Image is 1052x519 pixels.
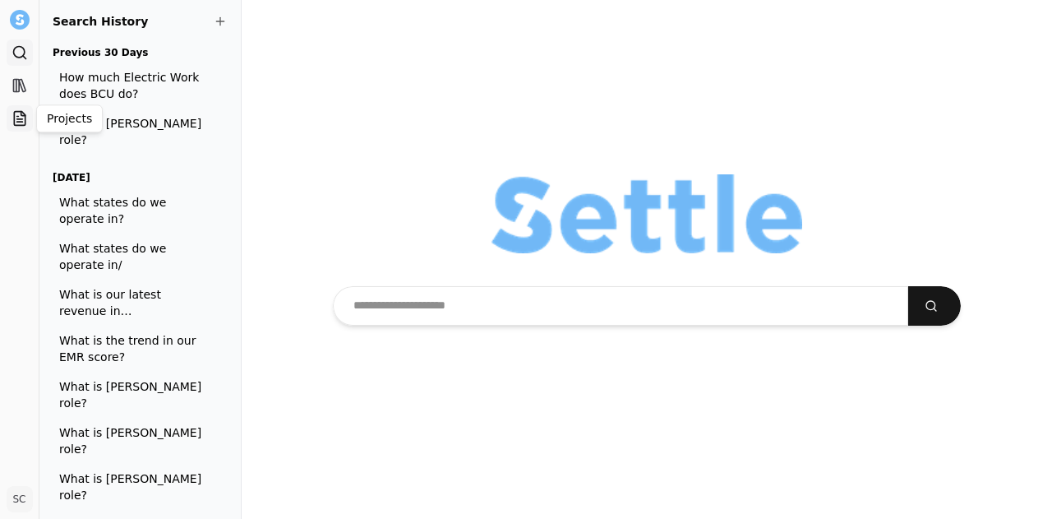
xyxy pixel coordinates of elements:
div: Projects [36,104,103,132]
span: What is [PERSON_NAME] role? [59,378,208,411]
a: Projects [7,105,33,132]
span: What states do we operate in/ [59,240,208,273]
a: Search [7,39,33,66]
h3: Previous 30 Days [53,43,215,63]
button: Settle [7,7,33,33]
span: What is our latest revenue in [GEOGRAPHIC_DATA]? [59,286,208,319]
a: Library [7,72,33,99]
span: What is the trend in our EMR score? [59,332,208,365]
h2: Search History [53,13,228,30]
span: What states do we operate in? [59,194,208,227]
span: What is [PERSON_NAME] role? [59,470,208,503]
img: Settle [10,10,30,30]
span: What is [PERSON_NAME] role? [59,424,208,457]
h3: [DATE] [53,168,215,188]
span: What is [PERSON_NAME] role? [59,115,208,148]
span: How much Electric Work does BCU do? [59,69,208,102]
img: Organization logo [491,174,802,253]
button: SC [7,486,33,512]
